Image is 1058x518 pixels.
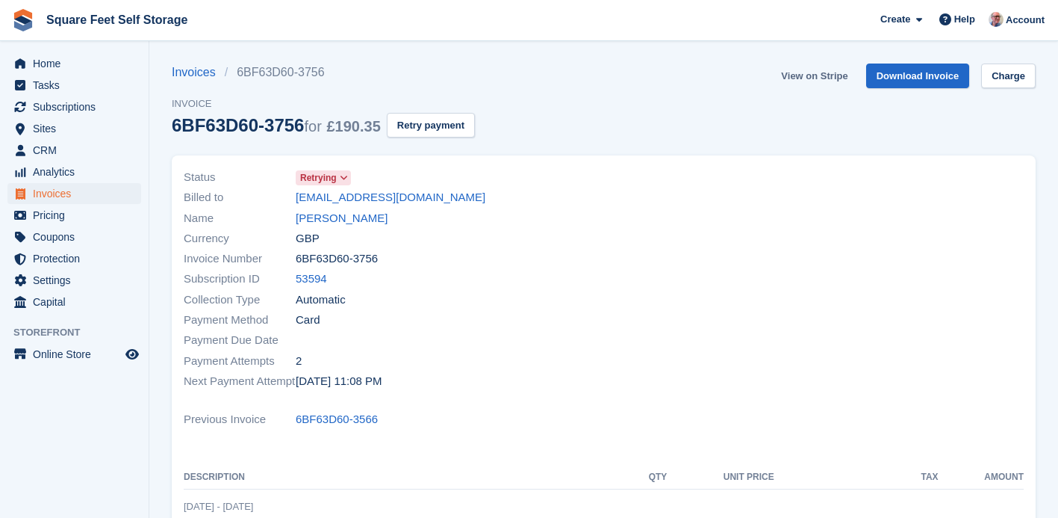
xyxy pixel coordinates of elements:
span: Previous Invoice [184,411,296,428]
span: Invoice Number [184,250,296,268]
a: [EMAIL_ADDRESS][DOMAIN_NAME] [296,189,485,206]
span: Help [954,12,975,27]
a: menu [7,226,141,247]
a: menu [7,205,141,226]
a: Retrying [296,169,351,186]
th: Amount [939,466,1024,490]
span: Coupons [33,226,122,247]
span: Tasks [33,75,122,96]
span: Invoices [33,183,122,204]
span: Home [33,53,122,74]
a: Download Invoice [866,64,970,88]
span: Automatic [296,292,346,309]
span: Currency [184,230,296,247]
span: Storefront [13,325,149,340]
span: Settings [33,270,122,291]
span: Online Store [33,344,122,365]
span: Invoice [172,96,475,111]
a: Charge [981,64,1036,88]
span: Collection Type [184,292,296,309]
th: QTY [628,466,667,490]
span: Subscriptions [33,96,122,117]
span: CRM [33,140,122,161]
a: Invoices [172,64,225,81]
span: Payment Attempts [184,353,296,370]
th: Tax [774,466,939,490]
span: Payment Method [184,312,296,329]
span: 2 [296,353,302,370]
span: Subscription ID [184,271,296,288]
a: Preview store [123,345,141,363]
span: Payment Due Date [184,332,296,349]
a: View on Stripe [775,64,853,88]
a: menu [7,344,141,365]
th: Description [184,466,628,490]
a: 53594 [296,271,327,288]
span: Capital [33,292,122,312]
span: 6BF63D60-3756 [296,250,378,268]
nav: breadcrumbs [172,64,475,81]
span: Next Payment Attempt [184,373,296,390]
span: Billed to [184,189,296,206]
img: David Greer [989,12,1003,27]
a: menu [7,248,141,269]
span: Retrying [300,171,337,185]
a: menu [7,140,141,161]
a: Square Feet Self Storage [40,7,193,32]
span: Create [880,12,910,27]
span: [DATE] - [DATE] [184,501,253,512]
div: 6BF63D60-3756 [172,115,381,135]
a: menu [7,161,141,182]
a: menu [7,183,141,204]
a: menu [7,292,141,312]
span: Protection [33,248,122,269]
a: menu [7,75,141,96]
time: 2025-08-19 22:08:54 UTC [296,373,382,390]
span: GBP [296,230,320,247]
span: Name [184,210,296,227]
button: Retry payment [387,113,475,138]
span: Analytics [33,161,122,182]
span: for [304,118,321,135]
a: [PERSON_NAME] [296,210,388,227]
span: Status [184,169,296,186]
a: menu [7,53,141,74]
span: Pricing [33,205,122,226]
a: menu [7,96,141,117]
span: £190.35 [326,118,380,135]
img: stora-icon-8386f47178a22dfd0bd8f6a31ec36ba5ce8667c1dd55bd0f319d3a0aa187defe.svg [12,9,34,31]
span: Card [296,312,320,329]
span: Account [1006,13,1045,28]
span: Sites [33,118,122,139]
a: menu [7,118,141,139]
th: Unit Price [667,466,774,490]
a: 6BF63D60-3566 [296,411,378,428]
a: menu [7,270,141,291]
